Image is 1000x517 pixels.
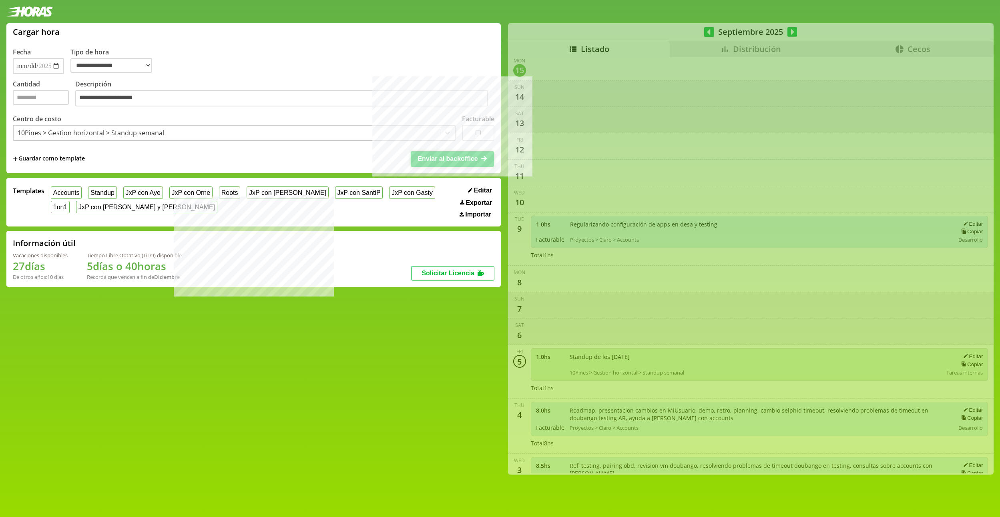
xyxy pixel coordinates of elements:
[88,186,116,199] button: Standup
[418,155,478,162] span: Enviar al backoffice
[247,186,328,199] button: JxP con [PERSON_NAME]
[474,187,492,194] span: Editar
[70,48,159,74] label: Tipo de hora
[411,151,494,166] button: Enviar al backoffice
[123,186,163,199] button: JxP con Aye
[154,273,180,281] b: Diciembre
[87,259,182,273] h1: 5 días o 40 horas
[6,6,53,17] img: logotipo
[70,58,152,73] select: Tipo de hora
[13,154,85,163] span: +Guardar como template
[422,270,474,277] span: Solicitar Licencia
[13,114,61,123] label: Centro de costo
[13,259,68,273] h1: 27 días
[13,80,75,109] label: Cantidad
[87,252,182,259] div: Tiempo Libre Optativo (TiLO) disponible
[389,186,435,199] button: JxP con Gasty
[75,90,488,107] textarea: Descripción
[466,199,492,206] span: Exportar
[13,26,60,37] h1: Cargar hora
[51,201,70,213] button: 1on1
[13,154,18,163] span: +
[18,128,164,137] div: 10Pines > Gestion horizontal > Standup semanal
[465,211,491,218] span: Importar
[335,186,383,199] button: JxP con SantiP
[462,114,494,123] label: Facturable
[87,273,182,281] div: Recordá que vencen a fin de
[13,252,68,259] div: Vacaciones disponibles
[13,273,68,281] div: De otros años: 10 días
[458,199,494,207] button: Exportar
[13,90,69,105] input: Cantidad
[76,201,217,213] button: JxP con [PERSON_NAME] y [PERSON_NAME]
[219,186,240,199] button: Roots
[411,266,494,281] button: Solicitar Licencia
[75,80,494,109] label: Descripción
[466,186,494,194] button: Editar
[13,186,44,195] span: Templates
[51,186,82,199] button: Accounts
[169,186,213,199] button: JxP con Orne
[13,48,31,56] label: Fecha
[13,238,76,248] h2: Información útil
